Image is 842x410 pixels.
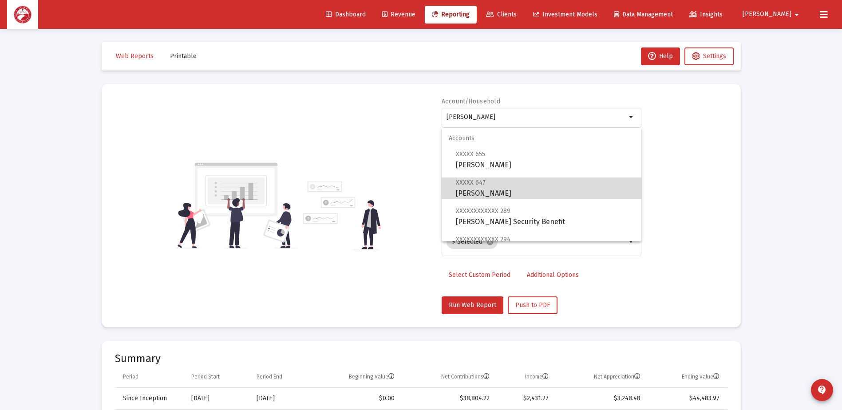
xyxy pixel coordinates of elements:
button: [PERSON_NAME] [732,5,813,23]
a: Clients [479,6,524,24]
div: Beginning Value [349,373,395,380]
mat-chip: 9 Selected [447,235,498,249]
a: Insights [682,6,730,24]
span: XXXXX 655 [456,150,485,158]
td: $2,431.27 [496,388,555,409]
div: Net Appreciation [594,373,640,380]
a: Reporting [425,6,477,24]
span: Run Web Report [449,301,496,309]
div: Period Start [191,373,220,380]
mat-chip-list: Selection [447,233,626,251]
span: Help [648,52,673,60]
span: Investment Models [533,11,597,18]
button: Settings [684,47,734,65]
div: Period End [257,373,282,380]
span: XXXXXXXXXXXX 289 [456,207,510,215]
span: Clients [486,11,517,18]
button: Push to PDF [508,296,557,314]
button: Web Reports [109,47,161,65]
mat-icon: arrow_drop_down [626,112,637,122]
span: Additional Options [527,271,579,279]
span: Revenue [382,11,415,18]
span: Insights [689,11,723,18]
span: Web Reports [116,52,154,60]
td: Column Period [115,367,185,388]
span: [PERSON_NAME] [743,11,791,18]
span: Select Custom Period [449,271,510,279]
td: Since Inception [115,388,185,409]
div: Period [123,373,138,380]
img: reporting-alt [303,181,381,249]
mat-icon: arrow_drop_down [626,237,637,247]
a: Revenue [375,6,423,24]
div: [DATE] [191,394,244,403]
span: Accounts [442,128,641,149]
span: Push to PDF [515,301,550,309]
span: Settings [703,52,726,60]
td: $0.00 [312,388,401,409]
span: [PERSON_NAME] [456,149,634,170]
a: Dashboard [319,6,373,24]
div: Ending Value [682,373,719,380]
td: $3,248.48 [555,388,647,409]
td: $44,483.97 [647,388,727,409]
td: $38,804.22 [401,388,496,409]
td: Column Income [496,367,555,388]
div: Income [525,373,549,380]
td: Column Ending Value [647,367,727,388]
td: Column Period Start [185,367,250,388]
span: Reporting [432,11,470,18]
mat-icon: contact_support [817,385,827,395]
span: XXXXX 647 [456,179,486,186]
button: Help [641,47,680,65]
span: [PERSON_NAME] Security Benefit [456,234,634,256]
input: Search or select an account or household [447,114,626,121]
div: [DATE] [257,394,306,403]
a: Data Management [607,6,680,24]
button: Run Web Report [442,296,503,314]
span: Printable [170,52,197,60]
mat-icon: arrow_drop_down [791,6,802,24]
td: Column Net Appreciation [555,367,647,388]
td: Column Net Contributions [401,367,496,388]
label: Account/Household [442,98,500,105]
td: Column Period End [250,367,312,388]
span: [PERSON_NAME] [456,177,634,199]
mat-card-title: Summary [115,354,727,363]
td: Column Beginning Value [312,367,401,388]
img: reporting [176,162,298,249]
img: Dashboard [14,6,32,24]
a: Investment Models [526,6,605,24]
mat-icon: cancel [486,238,494,246]
span: XXXXXXXXXXXX 294 [456,236,510,243]
div: Net Contributions [441,373,490,380]
span: Data Management [614,11,673,18]
span: [PERSON_NAME] Security Benefit [456,205,634,227]
button: Printable [163,47,204,65]
span: Dashboard [326,11,366,18]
